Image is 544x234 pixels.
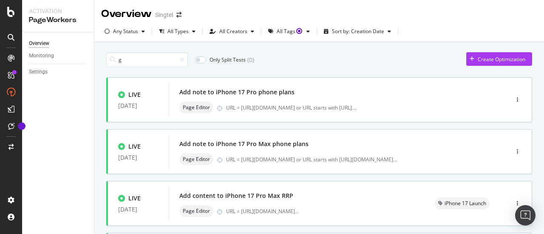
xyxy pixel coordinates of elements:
div: All Tags [277,29,303,34]
div: Overview [29,39,49,48]
div: neutral label [179,101,213,113]
div: Overview [101,7,152,21]
div: [DATE] [118,102,159,109]
div: neutral label [179,205,213,217]
div: Add note to iPhone 17 Pro phone plans [179,88,295,96]
div: URL = [URL][DOMAIN_NAME] or URL starts with [URL][DOMAIN_NAME] [226,156,397,163]
a: Overview [29,39,88,48]
div: Create Optimization [478,56,525,63]
div: [DATE] [118,206,159,213]
button: Any Status [101,25,148,38]
div: Add note to iPhone 17 Pro Max phone plans [179,140,309,148]
span: ... [353,104,357,111]
div: Tooltip anchor [18,122,25,130]
span: ... [295,208,299,215]
button: Create Optimization [466,52,532,66]
div: LIVE [128,90,141,99]
div: Any Status [113,29,138,34]
a: Monitoring [29,51,88,60]
div: Monitoring [29,51,54,60]
div: Settings [29,68,48,76]
div: PageWorkers [29,15,87,25]
div: ( 0 ) [247,56,254,64]
div: URL = [URL][DOMAIN_NAME] [226,208,299,215]
button: All TagsTooltip anchor [265,25,313,38]
span: Page Editor [183,157,210,162]
div: neutral label [179,153,213,165]
div: URL = [URL][DOMAIN_NAME] or URL starts with [URL]. [226,104,357,111]
div: neutral label [435,197,490,209]
div: Tooltip anchor [295,27,303,35]
button: All Creators [206,25,258,38]
button: Sort by: Creation Date [320,25,394,38]
div: arrow-right-arrow-left [176,12,181,18]
a: Settings [29,68,88,76]
button: All Types [156,25,199,38]
div: Singtel [155,11,173,19]
div: LIVE [128,194,141,203]
span: Page Editor [183,105,210,110]
span: Page Editor [183,209,210,214]
div: [DATE] [118,154,159,161]
div: LIVE [128,142,141,151]
span: iPhone 17 Launch [445,201,486,206]
div: Sort by: Creation Date [332,29,384,34]
input: Search an Optimization [106,52,188,67]
div: All Creators [219,29,247,34]
div: All Types [167,29,189,34]
span: ... [393,156,397,163]
div: Only Split Tests [210,56,246,63]
div: Add content to iPhone 17 Pro Max RRP [179,192,293,200]
div: Activation [29,7,87,15]
div: Open Intercom Messenger [515,205,535,226]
